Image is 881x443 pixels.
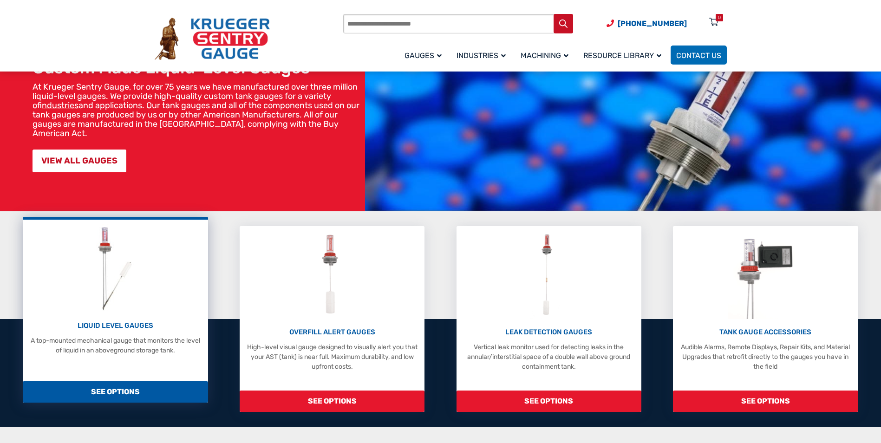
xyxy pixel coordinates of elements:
[618,19,687,28] span: [PHONE_NUMBER]
[312,231,353,319] img: Overfill Alert Gauges
[91,224,140,313] img: Liquid Level Gauges
[673,391,858,412] span: SEE OPTIONS
[461,342,637,371] p: Vertical leak monitor used for detecting leaks in the annular/interstitial space of a double wall...
[530,231,567,319] img: Leak Detection Gauges
[607,18,687,29] a: Phone Number (920) 434-8860
[457,51,506,60] span: Industries
[515,44,578,66] a: Machining
[244,342,420,371] p: High-level visual gauge designed to visually alert you that your AST (tank) is near full. Maximum...
[451,44,515,66] a: Industries
[671,46,727,65] a: Contact Us
[457,391,641,412] span: SEE OPTIONS
[457,226,641,412] a: Leak Detection Gauges LEAK DETECTION GAUGES Vertical leak monitor used for detecting leaks in the...
[521,51,568,60] span: Machining
[678,342,853,371] p: Audible Alarms, Remote Displays, Repair Kits, and Material Upgrades that retrofit directly to the...
[405,51,442,60] span: Gauges
[583,51,661,60] span: Resource Library
[728,231,803,319] img: Tank Gauge Accessories
[33,82,360,138] p: At Krueger Sentry Gauge, for over 75 years we have manufactured over three million liquid-level g...
[578,44,671,66] a: Resource Library
[23,217,208,403] a: Liquid Level Gauges LIQUID LEVEL GAUGES A top-mounted mechanical gauge that monitors the level of...
[678,327,853,338] p: TANK GAUGE ACCESSORIES
[676,51,721,60] span: Contact Us
[673,226,858,412] a: Tank Gauge Accessories TANK GAUGE ACCESSORIES Audible Alarms, Remote Displays, Repair Kits, and M...
[27,336,203,355] p: A top-mounted mechanical gauge that monitors the level of liquid in an aboveground storage tank.
[399,44,451,66] a: Gauges
[461,327,637,338] p: LEAK DETECTION GAUGES
[718,14,721,21] div: 0
[27,320,203,331] p: LIQUID LEVEL GAUGES
[244,327,420,338] p: OVERFILL ALERT GAUGES
[33,150,126,172] a: VIEW ALL GAUGES
[42,100,78,111] a: industries
[240,391,424,412] span: SEE OPTIONS
[155,18,270,60] img: Krueger Sentry Gauge
[23,381,208,403] span: SEE OPTIONS
[240,226,424,412] a: Overfill Alert Gauges OVERFILL ALERT GAUGES High-level visual gauge designed to visually alert yo...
